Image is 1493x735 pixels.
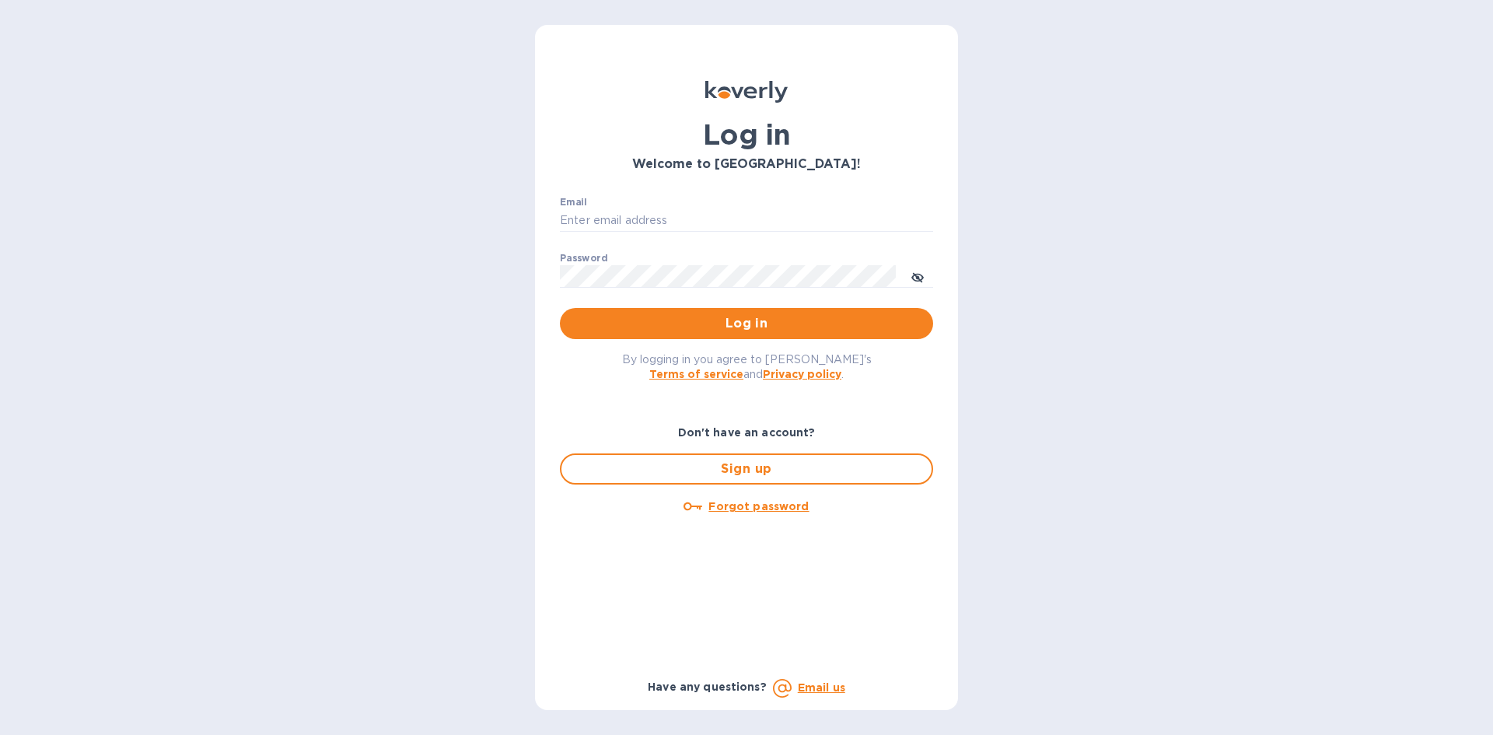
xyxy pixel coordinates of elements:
[648,681,767,693] b: Have any questions?
[798,681,845,694] a: Email us
[708,500,809,513] u: Forgot password
[763,368,841,380] a: Privacy policy
[560,453,933,485] button: Sign up
[574,460,919,478] span: Sign up
[560,198,587,207] label: Email
[572,314,921,333] span: Log in
[560,254,607,263] label: Password
[705,81,788,103] img: Koverly
[560,157,933,172] h3: Welcome to [GEOGRAPHIC_DATA]!
[649,368,743,380] a: Terms of service
[560,118,933,151] h1: Log in
[622,353,872,380] span: By logging in you agree to [PERSON_NAME]'s and .
[678,426,816,439] b: Don't have an account?
[902,261,933,292] button: toggle password visibility
[560,209,933,233] input: Enter email address
[560,308,933,339] button: Log in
